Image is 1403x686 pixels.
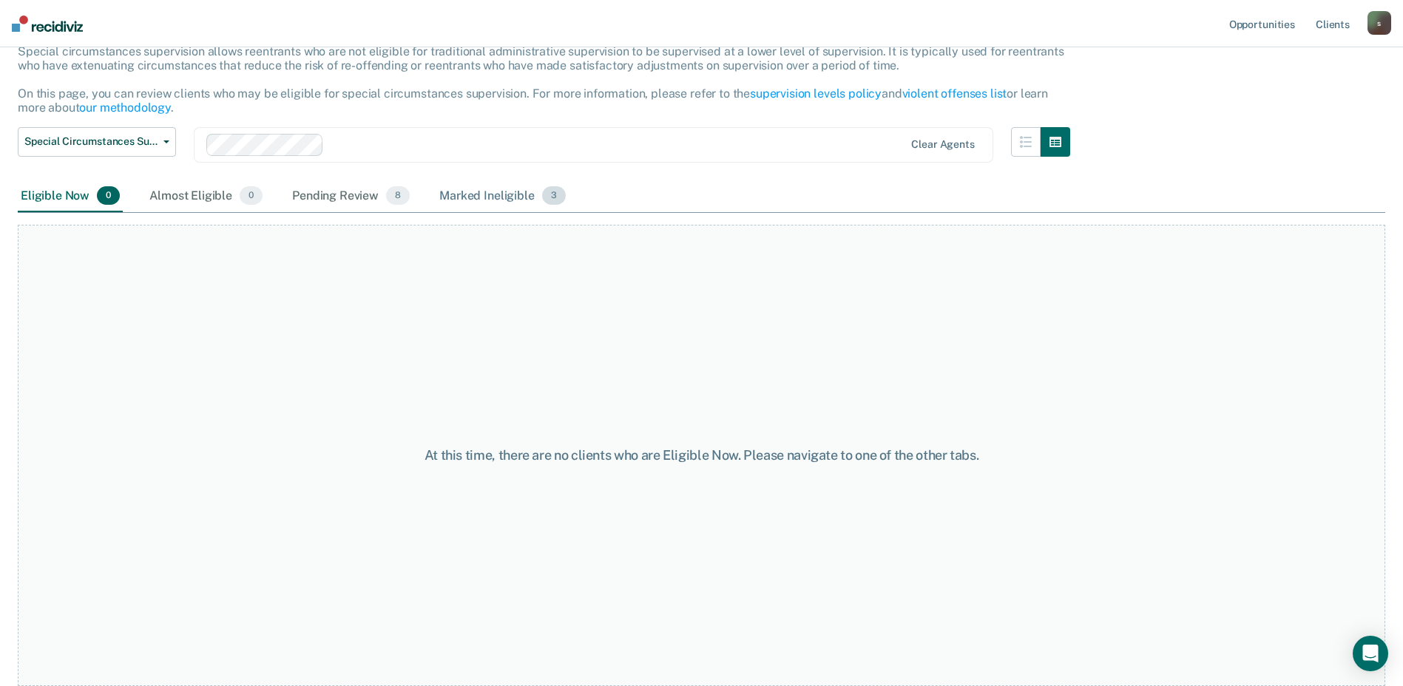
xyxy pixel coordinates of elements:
span: Special Circumstances Supervision [24,135,158,148]
span: 0 [97,186,120,206]
span: 8 [386,186,410,206]
a: our methodology [79,101,171,115]
button: Special Circumstances Supervision [18,127,176,157]
span: 3 [542,186,566,206]
div: Almost Eligible0 [146,180,266,213]
div: Eligible Now0 [18,180,123,213]
div: At this time, there are no clients who are Eligible Now. Please navigate to one of the other tabs. [360,447,1044,463]
div: Pending Review8 [289,180,413,213]
button: s [1367,11,1391,35]
div: Marked Ineligible3 [436,180,569,213]
span: 0 [240,186,263,206]
div: Open Intercom Messenger [1353,636,1388,671]
img: Recidiviz [12,16,83,32]
div: Clear agents [911,138,974,151]
a: supervision levels policy [750,86,882,101]
a: violent offenses list [902,86,1007,101]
